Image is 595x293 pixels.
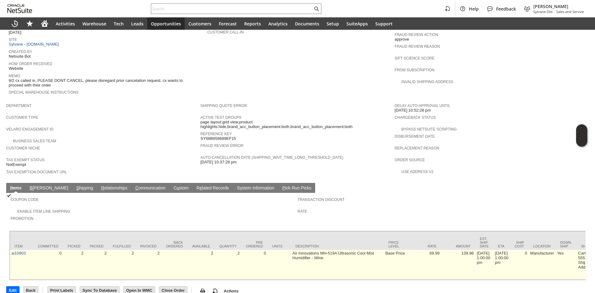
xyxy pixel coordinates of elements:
td: 0 [510,250,529,280]
span: e [200,185,202,190]
span: NotExempt [6,162,26,167]
a: Pick Run Picks [281,185,313,191]
td: [DATE] 1:00:00 pm [493,250,510,280]
a: Promotion [11,216,33,221]
a: Rate [297,209,307,214]
span: Oracle Guided Learning Widget. To move around, please hold and drag [576,136,587,147]
span: Tech [114,21,124,27]
a: Related Records [195,185,230,191]
span: C [135,185,139,190]
span: I [10,185,11,190]
span: [DATE] [9,30,21,35]
span: - [554,9,555,14]
td: 2 [135,250,161,280]
div: Invoiced [140,244,156,248]
td: 2 [85,250,108,280]
td: 2 [215,250,241,280]
span: approve [394,37,409,42]
span: Warehouse [82,21,106,27]
td: 0 [33,250,63,280]
a: Disbursement Date [394,134,435,139]
div: Ship Cost [514,241,524,248]
span: Opportunities [151,21,181,27]
div: Description [296,244,379,248]
span: SY68B658689EF15 [201,136,236,141]
svg: Search [313,5,320,12]
a: Order Source [394,158,425,162]
a: Tax Exemption Document URL [6,170,67,174]
div: Back Ordered [166,241,183,248]
span: Sylvane Old [533,9,553,14]
a: Setup [323,17,343,30]
td: [DATE] 1:00:00 pm [475,250,494,280]
a: How Order Received [9,62,52,66]
a: Fraud Review Reason [394,44,440,49]
a: Shipping [75,185,95,191]
a: Items [9,185,23,191]
a: Customer Niche [6,146,40,150]
a: Recent Records [7,17,22,30]
span: Analytics [268,21,288,27]
span: y [240,185,242,190]
a: Communication [134,185,167,191]
div: ETA [498,244,505,248]
a: Customer Call-in [207,30,244,34]
a: Bypass NetSuite Scripting [401,127,456,131]
a: Replacement reason [394,146,439,150]
a: Leads [127,17,147,30]
a: Warehouse [79,17,110,30]
span: Reports [244,21,261,27]
a: Business Sales Team [13,139,56,143]
a: Special Warehouse Instructions [9,90,78,95]
input: Search [151,5,313,12]
a: Customer Type [6,115,38,120]
a: Documents [291,17,323,30]
span: Leads [131,21,143,27]
a: Activities [52,17,79,30]
a: From Subscription [394,68,434,72]
div: Committed [38,244,59,248]
div: Item [15,244,29,248]
span: P [282,185,285,190]
div: Packed [90,244,104,248]
a: Velaro Engagement ID [6,127,53,131]
a: Fraud Review Error [201,144,244,148]
div: Down. Ship [560,241,572,248]
img: Checked [6,193,11,198]
svg: Recent Records [11,20,19,27]
a: Relationships [100,185,129,191]
a: Fraud Review Action [394,33,438,37]
span: Netsuite Bot [9,54,31,59]
td: 2 [63,250,85,280]
div: Shortcuts [22,17,37,30]
span: Sales and Service [556,9,584,14]
a: Analytics [265,17,291,30]
a: Sylvane - [DOMAIN_NAME] [9,42,60,47]
a: Department [6,104,32,108]
span: Forecast [219,21,237,27]
a: Home [37,17,52,30]
a: Chargeback Status [394,115,436,120]
a: Coupon Code [11,198,39,202]
a: Shipping Quote Error [201,104,247,108]
a: Enable Item Line Shipping [17,209,70,214]
a: B[PERSON_NAME] [28,185,70,191]
span: [DATE] 10:52:28 pm [394,108,431,113]
span: SuiteApps [346,21,368,27]
a: Sift Science Score [394,56,434,60]
span: Feedback [496,6,516,12]
a: Reference Key [201,132,232,136]
div: Rate [412,244,437,248]
a: Support [372,17,396,30]
span: Support [375,21,393,27]
span: [DATE] 10:37:28 pm [201,160,237,165]
a: Opportunities [147,17,185,30]
a: Invalid Shipping Address [401,80,453,84]
td: Manufacturer [529,250,556,280]
div: Units [272,244,286,248]
div: Fulfilled [113,244,131,248]
span: u [177,185,179,190]
span: Setup [327,21,339,27]
span: B [30,185,33,190]
a: Customers [185,17,215,30]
